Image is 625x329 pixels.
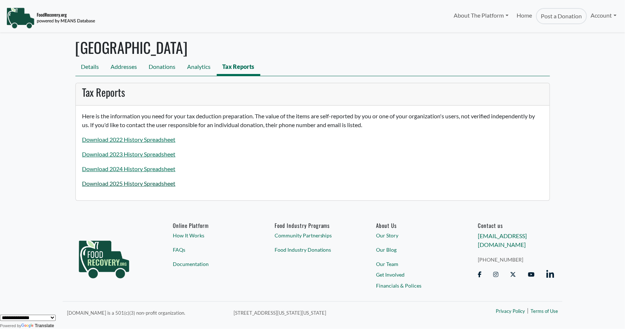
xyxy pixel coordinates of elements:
img: food_recovery_green_logo-76242d7a27de7ed26b67be613a865d9c9037ba317089b267e0515145e5e51427.png [71,222,137,292]
img: NavigationLogo_FoodRecovery-91c16205cd0af1ed486a0f1a7774a6544ea792ac00100771e7dd3ec7c0e58e41.png [6,7,95,29]
a: About The Platform [450,8,512,23]
h3: Tax Reports [82,86,543,99]
a: Documentation [173,260,249,268]
a: Our Team [376,260,453,268]
p: [DOMAIN_NAME] is a 501(c)(3) non-profit organization. [67,308,225,317]
a: Download 2023 History Spreadsheet [82,151,175,158]
a: Food Industry Donations [275,246,351,254]
a: Terms of Use [531,308,558,315]
a: [PHONE_NUMBER] [478,256,554,263]
p: Here is the information you need for your tax deduction preparation. The value of the items are s... [82,112,543,129]
a: Details [75,59,105,76]
a: About Us [376,222,453,229]
a: How It Works [173,232,249,240]
a: Get Involved [376,271,453,279]
a: Translate [21,323,54,328]
a: Analytics [182,59,217,76]
a: Download 2025 History Spreadsheet [82,180,175,187]
a: Tax Reports [217,59,260,76]
a: Home [513,8,536,24]
a: Our Story [376,232,453,240]
a: FAQs [173,246,249,254]
h6: Online Platform [173,222,249,229]
a: Addresses [105,59,143,76]
a: Community Partnerships [275,232,351,240]
a: Account [587,8,621,23]
p: [STREET_ADDRESS][US_STATE][US_STATE] [234,308,433,317]
h1: [GEOGRAPHIC_DATA] [75,38,550,56]
a: Post a Donation [536,8,587,24]
span: | [527,306,529,315]
a: Our Blog [376,246,453,254]
h6: Food Industry Programs [275,222,351,229]
a: Financials & Polices [376,282,453,289]
h6: Contact us [478,222,554,229]
a: Privacy Policy [496,308,525,315]
img: Google Translate [21,324,35,329]
a: Download 2024 History Spreadsheet [82,165,175,172]
a: [EMAIL_ADDRESS][DOMAIN_NAME] [478,233,527,248]
a: Donations [143,59,182,76]
a: Download 2022 History Spreadsheet [82,136,175,143]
